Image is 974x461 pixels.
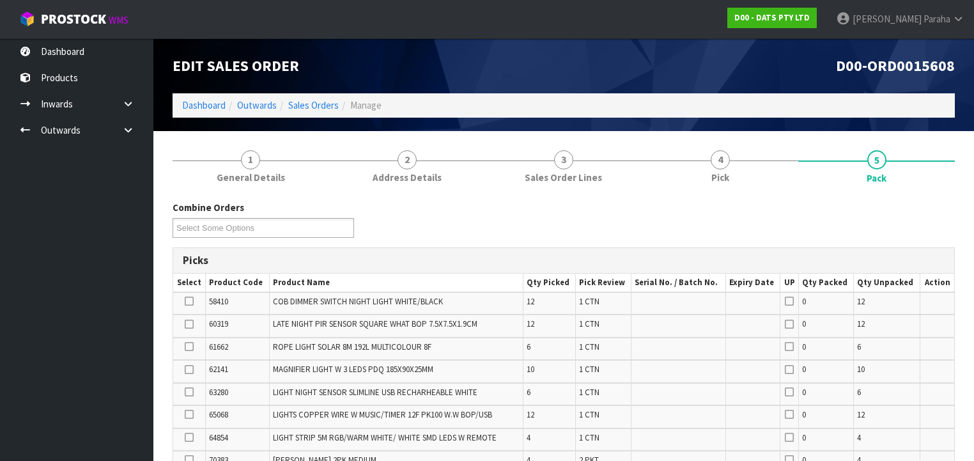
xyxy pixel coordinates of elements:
span: 12 [857,409,865,420]
h3: Picks [183,254,945,267]
span: 12 [857,296,865,307]
span: 61662 [209,341,228,352]
span: 65068 [209,409,228,420]
span: General Details [217,171,285,184]
span: 1 [241,150,260,169]
span: Pick [711,171,729,184]
span: LIGHTS COPPER WIRE W MUSIC/TIMER 12F PK100 W.W BOP/USB [273,409,492,420]
span: 1 CTN [579,409,599,420]
span: 1 CTN [579,387,599,398]
th: Qty Picked [523,274,575,292]
span: [PERSON_NAME] [853,13,922,25]
span: 10 [527,364,534,375]
span: ROPE LIGHT SOLAR 8M 192L MULTICOLOUR 8F [273,341,431,352]
th: Qty Packed [799,274,854,292]
span: 6 [857,387,861,398]
span: ProStock [41,11,106,27]
span: Address Details [373,171,442,184]
span: 6 [527,387,530,398]
span: 0 [802,364,806,375]
th: Serial No. / Batch No. [631,274,725,292]
span: 12 [857,318,865,329]
span: D00-ORD0015608 [836,56,955,75]
a: D00 - DATS PTY LTD [727,8,817,28]
span: 0 [802,341,806,352]
span: LIGHT STRIP 5M RGB/WARM WHITE/ WHITE SMD LEDS W REMOTE [273,432,497,443]
small: WMS [109,14,128,26]
span: 0 [802,409,806,420]
th: Qty Unpacked [854,274,920,292]
span: 12 [527,296,534,307]
span: 0 [802,387,806,398]
span: MAGNIFIER LIGHT W 3 LEDS PDQ 185X90X25MM [273,364,433,375]
span: 12 [527,318,534,329]
span: 1 CTN [579,364,599,375]
span: 1 CTN [579,318,599,329]
a: Sales Orders [288,99,339,111]
span: Manage [350,99,382,111]
span: 60319 [209,318,228,329]
span: COB DIMMER SWITCH NIGHT LIGHT WHITE/BLACK [273,296,443,307]
span: 0 [802,432,806,443]
th: Select [173,274,206,292]
span: 0 [802,296,806,307]
th: UP [780,274,799,292]
strong: D00 - DATS PTY LTD [734,12,810,23]
span: Paraha [924,13,950,25]
th: Product Code [206,274,270,292]
th: Action [920,274,954,292]
th: Expiry Date [725,274,780,292]
span: 6 [857,341,861,352]
span: 58410 [209,296,228,307]
span: 1 CTN [579,296,599,307]
span: Edit Sales Order [173,56,299,75]
a: Dashboard [182,99,226,111]
span: 4 [857,432,861,443]
span: 5 [867,150,886,169]
a: Outwards [237,99,277,111]
img: cube-alt.png [19,11,35,27]
span: 1 CTN [579,341,599,352]
span: 64854 [209,432,228,443]
span: Sales Order Lines [525,171,602,184]
label: Combine Orders [173,201,244,214]
span: 4 [711,150,730,169]
span: 6 [527,341,530,352]
span: 62141 [209,364,228,375]
span: 0 [802,318,806,329]
th: Pick Review [575,274,631,292]
span: 4 [527,432,530,443]
span: 63280 [209,387,228,398]
span: 12 [527,409,534,420]
span: LIGHT NIGHT SENSOR SLIMLINE USB RECHARHEABLE WHITE [273,387,477,398]
span: Pack [867,171,886,185]
span: LATE NIGHT PIR SENSOR SQUARE WHAT BOP 7.5X7.5X1.9CM [273,318,477,329]
span: 1 CTN [579,432,599,443]
th: Product Name [270,274,523,292]
span: 10 [857,364,865,375]
span: 3 [554,150,573,169]
span: 2 [398,150,417,169]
